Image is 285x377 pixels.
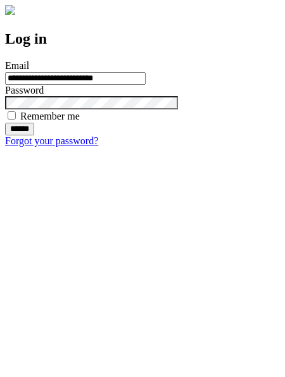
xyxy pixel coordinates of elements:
img: logo-4e3dc11c47720685a147b03b5a06dd966a58ff35d612b21f08c02c0306f2b779.png [5,5,15,15]
label: Remember me [20,111,80,121]
label: Email [5,60,29,71]
a: Forgot your password? [5,135,98,146]
label: Password [5,85,44,96]
h2: Log in [5,30,280,47]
